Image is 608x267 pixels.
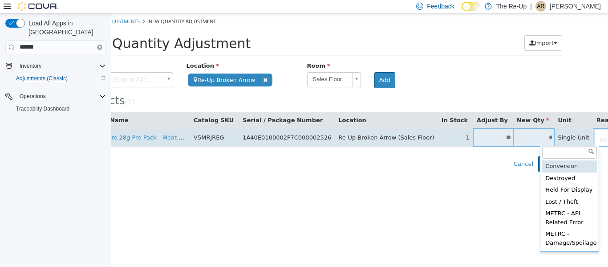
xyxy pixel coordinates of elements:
button: Inventory [2,60,109,72]
div: Conversion [431,147,486,159]
span: AR [537,1,545,12]
span: Feedback [427,2,454,11]
span: Operations [16,91,106,102]
span: Adjustments (Classic) [12,73,106,84]
div: METRC - Damage/Spoilage [431,215,486,235]
p: The Re-Up [496,1,527,12]
div: METRC - API Related Error [431,194,486,215]
p: | [530,1,532,12]
div: Held For Display [431,171,486,183]
div: Destroyed [431,159,486,171]
nav: Complex example [5,56,106,138]
span: Operations [20,93,46,100]
a: Traceabilty Dashboard [12,103,73,114]
span: Load All Apps in [GEOGRAPHIC_DATA] [25,19,106,37]
span: Inventory [16,61,106,71]
button: Operations [16,91,49,102]
span: Inventory [20,62,41,70]
span: Dark Mode [462,11,462,12]
button: Adjustments (Classic) [9,72,109,85]
span: Traceabilty Dashboard [16,105,69,112]
div: METRC - Drying [431,235,486,247]
button: Traceabilty Dashboard [9,103,109,115]
div: Lost / Theft [431,183,486,195]
span: Adjustments (Classic) [16,75,68,82]
span: Traceabilty Dashboard [12,103,106,114]
button: Operations [2,90,109,103]
a: Adjustments (Classic) [12,73,71,84]
input: Dark Mode [462,2,480,11]
img: Cova [18,2,58,11]
p: [PERSON_NAME] [550,1,601,12]
button: Clear input [97,45,102,50]
button: Inventory [16,61,45,71]
div: Aaron Remington [535,1,546,12]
